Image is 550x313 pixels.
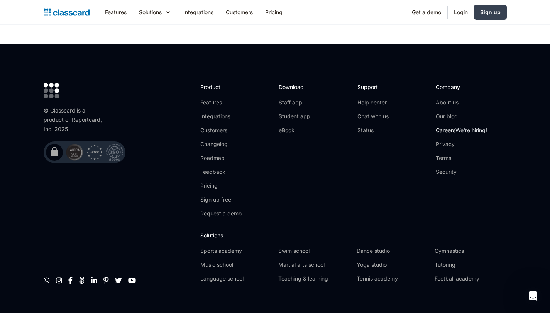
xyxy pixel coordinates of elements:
[200,210,242,217] a: Request a demo
[436,83,487,91] h2: Company
[44,7,90,18] a: home
[44,276,50,284] a: 
[128,276,136,284] a: 
[200,140,242,148] a: Changelog
[44,106,105,134] div: © Classcard is a product of Reportcard, Inc. 2025
[200,126,242,134] a: Customers
[279,99,310,106] a: Staff app
[357,126,389,134] a: Status
[474,5,507,20] a: Sign up
[133,3,177,21] div: Solutions
[357,275,428,283] a: Tennis academy
[436,126,487,134] a: CareersWe're hiring!
[200,113,242,120] a: Integrations
[406,3,447,21] a: Get a demo
[115,276,122,284] a: 
[279,113,310,120] a: Student app
[357,247,428,255] a: Dance studio
[200,182,242,190] a: Pricing
[435,247,506,255] a: Gymnastics
[200,196,242,204] a: Sign up free
[448,3,474,21] a: Login
[68,276,73,284] a: 
[200,247,272,255] a: Sports academy
[200,168,242,176] a: Feedback
[455,127,487,133] span: We're hiring!
[91,276,97,284] a: 
[177,3,220,21] a: Integrations
[79,276,85,284] a: 
[200,99,242,106] a: Features
[436,168,487,176] a: Security
[436,140,487,148] a: Privacy
[99,3,133,21] a: Features
[278,275,350,283] a: Teaching & learning
[480,8,501,16] div: Sign up
[436,99,487,106] a: About us
[220,3,259,21] a: Customers
[259,3,289,21] a: Pricing
[200,154,242,162] a: Roadmap
[279,83,310,91] h2: Download
[357,83,389,91] h2: Support
[103,276,109,284] a: 
[357,113,389,120] a: Chat with us
[435,261,506,269] a: Tutoring
[357,261,428,269] a: Yoga studio
[436,113,487,120] a: Our blog
[56,276,62,284] a: 
[435,275,506,283] a: Football academy
[200,83,242,91] h2: Product
[200,231,506,239] h2: Solutions
[279,126,310,134] a: eBook
[278,247,350,255] a: Swim school
[278,261,350,269] a: Martial arts school
[200,275,272,283] a: Language school
[139,8,162,16] div: Solutions
[200,261,272,269] a: Music school
[524,287,542,305] iframe: Intercom live chat
[357,99,389,106] a: Help center
[436,154,487,162] a: Terms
